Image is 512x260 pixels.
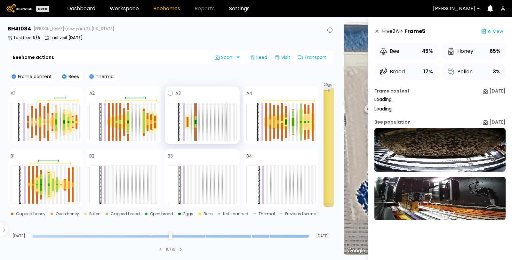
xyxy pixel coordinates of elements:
[404,28,425,35] strong: Frame 5
[36,6,49,12] div: Beta
[175,91,181,95] h4: A3
[33,35,40,40] b: N/A
[67,74,79,79] p: Bees
[422,47,433,56] div: 45%
[423,67,433,76] div: 17%
[247,52,270,62] div: Feed
[380,68,405,76] div: Brood
[374,128,506,172] img: 20250806_152853_-0700-a-1671-front-41084-AAXCHAXC.jpg
[490,47,500,56] div: 65%
[493,67,500,76] div: 3%
[16,74,52,79] p: Frame content
[16,212,45,216] div: Capped honey
[89,212,100,216] div: Pollen
[8,26,31,31] h3: BH 41084
[6,4,32,12] img: Beewise logo
[382,25,425,38] div: Hive 3 A >
[34,27,114,31] span: [PERSON_NAME] (new yard 2), [US_STATE]
[447,68,473,76] div: Pollen
[150,212,173,216] div: Open brood
[479,25,506,38] div: AI View
[168,154,173,158] h4: B3
[195,6,215,11] span: Reports
[223,212,248,216] div: Not scanned
[365,105,385,113] div: # 41048
[259,212,275,216] div: Thermal
[374,119,411,126] div: Bee population
[246,91,252,95] h4: A4
[68,35,83,40] b: [DATE]
[246,154,252,158] h4: B4
[183,212,193,216] div: Eggs
[89,154,94,158] h4: B2
[272,52,293,62] div: Visit
[13,55,54,60] b: Beehome actions
[374,97,506,102] p: Loading...
[374,177,506,220] img: 20250806_152853_-0700-a-1671-back-41084-AAXCHAXC.jpg
[380,47,399,55] div: Bee
[89,91,95,95] h4: A2
[56,212,79,216] div: Open honey
[285,212,317,216] div: Previous thermal
[295,52,329,62] div: Transport
[67,6,95,11] a: Dashboard
[324,83,333,86] span: 20 gal
[215,55,235,60] span: Scan
[110,6,139,11] a: Workspace
[111,212,140,216] div: Capped brood
[11,91,15,95] h4: A1
[447,47,473,55] div: Honey
[51,36,83,40] p: Last visit :
[204,212,213,216] div: Bees
[374,88,410,94] div: Frame content
[166,247,175,252] div: 15 / 16
[94,74,115,79] p: Thermal
[312,234,334,238] span: [DATE]
[374,107,506,111] p: Loading...
[346,247,367,255] a: Open this area in Google Maps (opens a new window)
[229,6,250,11] a: Settings
[11,154,14,158] h4: B1
[489,88,506,94] b: [DATE]
[153,6,180,11] a: Beehomes
[346,247,367,255] img: Google
[489,119,506,125] b: [DATE]
[8,234,30,238] span: [DATE]
[14,36,40,40] p: Last feed :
